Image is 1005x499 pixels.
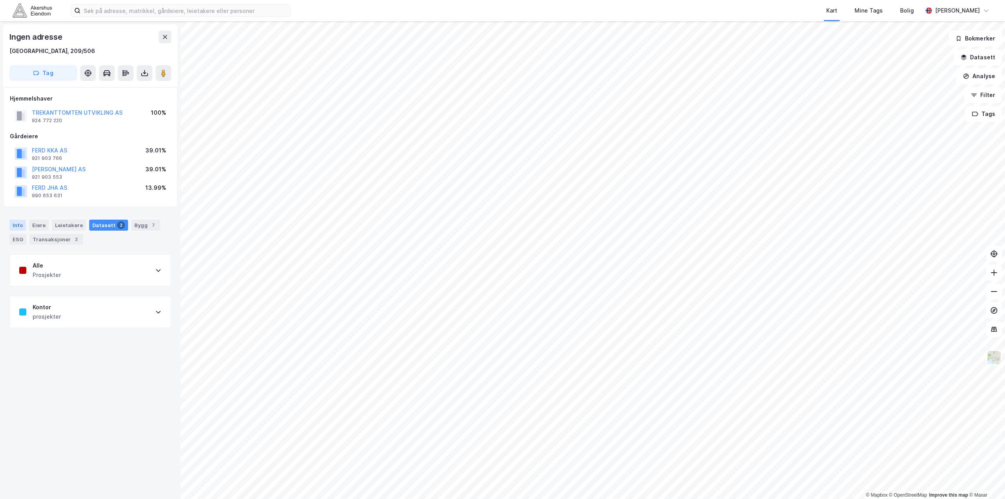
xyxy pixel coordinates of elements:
div: Eiere [29,220,49,231]
input: Søk på adresse, matrikkel, gårdeiere, leietakere eller personer [81,5,290,17]
div: Transaksjoner [29,234,83,245]
div: Bolig [900,6,914,15]
div: Kontrollprogram for chat [966,461,1005,499]
button: Datasett [954,50,1002,65]
div: Info [9,220,26,231]
div: Datasett [89,220,128,231]
div: prosjekter [33,312,61,321]
div: Prosjekter [33,270,61,280]
iframe: Chat Widget [966,461,1005,499]
div: [PERSON_NAME] [935,6,980,15]
button: Tags [965,106,1002,122]
div: Leietakere [52,220,86,231]
a: Improve this map [929,492,968,498]
div: [GEOGRAPHIC_DATA], 209/506 [9,46,95,56]
div: 13.99% [145,183,166,193]
div: 921 903 553 [32,174,62,180]
div: 100% [151,108,166,117]
div: Bygg [131,220,160,231]
button: Tag [9,65,77,81]
div: 2 [72,235,80,243]
div: Kontor [33,303,61,312]
div: Gårdeiere [10,132,171,141]
div: ESG [9,234,26,245]
div: Alle [33,261,61,270]
button: Filter [964,87,1002,103]
div: 990 653 631 [32,193,62,199]
img: Z [987,350,1001,365]
button: Bokmerker [949,31,1002,46]
div: Hjemmelshaver [10,94,171,103]
button: Analyse [956,68,1002,84]
div: 39.01% [145,165,166,174]
div: Ingen adresse [9,31,64,43]
div: 7 [149,221,157,229]
a: OpenStreetMap [889,492,927,498]
div: 924 772 220 [32,117,62,124]
div: 921 903 766 [32,155,62,161]
div: 39.01% [145,146,166,155]
a: Mapbox [866,492,888,498]
div: Mine Tags [855,6,883,15]
div: Kart [826,6,837,15]
img: akershus-eiendom-logo.9091f326c980b4bce74ccdd9f866810c.svg [13,4,52,17]
div: 2 [117,221,125,229]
